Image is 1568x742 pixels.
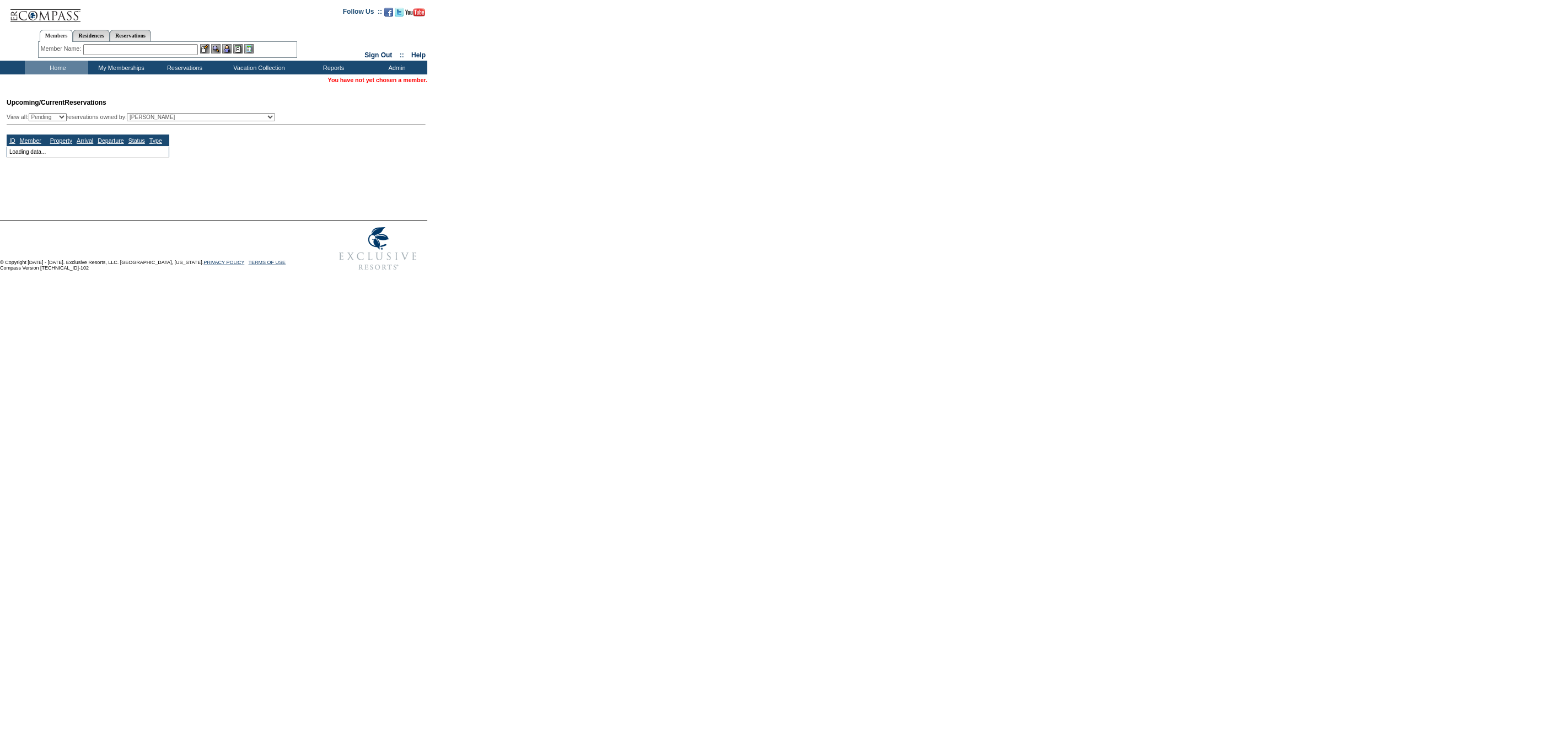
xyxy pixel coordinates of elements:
[73,30,110,41] a: Residences
[25,61,88,74] td: Home
[41,44,83,53] div: Member Name:
[152,61,215,74] td: Reservations
[77,137,93,144] a: Arrival
[7,99,106,106] span: Reservations
[300,61,364,74] td: Reports
[411,51,426,59] a: Help
[364,51,392,59] a: Sign Out
[98,137,123,144] a: Departure
[7,113,280,121] div: View all: reservations owned by:
[222,44,232,53] img: Impersonate
[233,44,243,53] img: Reservations
[215,61,300,74] td: Vacation Collection
[128,137,145,144] a: Status
[384,11,393,18] a: Become our fan on Facebook
[20,137,41,144] a: Member
[405,8,425,17] img: Subscribe to our YouTube Channel
[328,77,427,83] span: You have not yet chosen a member.
[244,44,254,53] img: b_calculator.gif
[200,44,210,53] img: b_edit.gif
[40,30,73,42] a: Members
[329,221,427,276] img: Exclusive Resorts
[203,260,244,265] a: PRIVACY POLICY
[7,146,169,157] td: Loading data...
[405,11,425,18] a: Subscribe to our YouTube Channel
[88,61,152,74] td: My Memberships
[7,99,65,106] span: Upcoming/Current
[364,61,427,74] td: Admin
[384,8,393,17] img: Become our fan on Facebook
[50,137,72,144] a: Property
[395,11,404,18] a: Follow us on Twitter
[343,7,382,20] td: Follow Us ::
[400,51,404,59] span: ::
[149,137,162,144] a: Type
[110,30,151,41] a: Reservations
[249,260,286,265] a: TERMS OF USE
[211,44,221,53] img: View
[395,8,404,17] img: Follow us on Twitter
[9,137,15,144] a: ID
